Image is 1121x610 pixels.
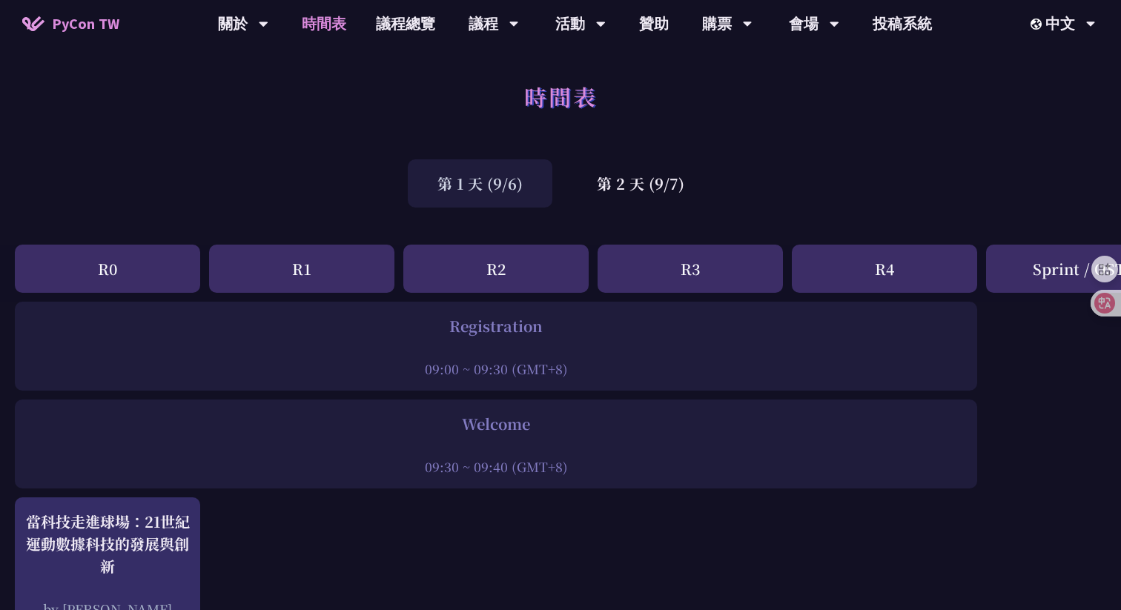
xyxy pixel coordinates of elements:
[598,245,783,293] div: R3
[22,457,970,476] div: 09:30 ~ 09:40 (GMT+8)
[52,13,119,35] span: PyCon TW
[15,245,200,293] div: R0
[567,159,714,208] div: 第 2 天 (9/7)
[792,245,977,293] div: R4
[22,511,193,577] div: 當科技走進球場：21世紀運動數據科技的發展與創新
[524,74,598,119] h1: 時間表
[22,413,970,435] div: Welcome
[408,159,552,208] div: 第 1 天 (9/6)
[22,359,970,378] div: 09:00 ~ 09:30 (GMT+8)
[1031,19,1045,30] img: Locale Icon
[403,245,589,293] div: R2
[209,245,394,293] div: R1
[22,16,44,31] img: Home icon of PyCon TW 2025
[7,5,134,42] a: PyCon TW
[22,315,970,337] div: Registration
